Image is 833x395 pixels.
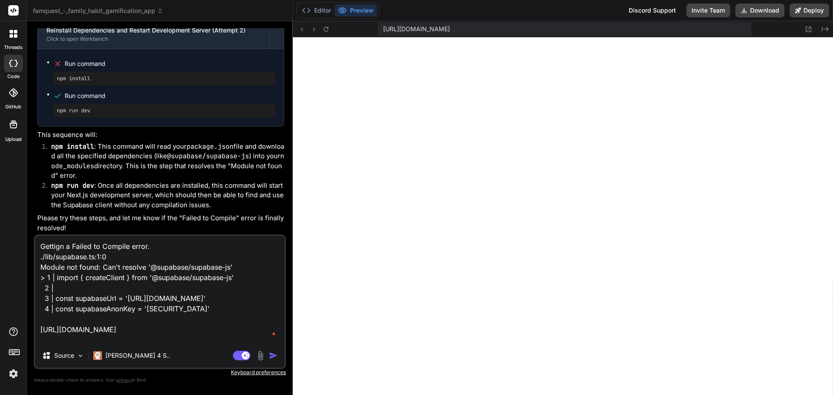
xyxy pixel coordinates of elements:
[51,142,94,151] code: npm install
[187,142,233,151] code: package.json
[4,44,23,51] label: threads
[37,130,284,140] p: This sequence will:
[54,351,74,360] p: Source
[623,3,681,17] div: Discord Support
[46,26,261,35] div: Reinstall Dependencies and Restart Development Server (Attempt 2)
[65,59,275,68] span: Run command
[77,352,84,359] img: Pick Models
[51,181,94,190] code: npm run dev
[5,136,22,143] label: Upload
[33,7,163,15] span: famquest_-_family_habit_gamification_app
[38,20,269,49] button: Reinstall Dependencies and Restart Development Server (Attempt 2)Click to open Workbench
[5,103,21,111] label: GitHub
[105,351,170,360] p: [PERSON_NAME] 4 S..
[35,236,285,343] textarea: Gettign a Failed to Compile error. ./lib/supabase.ts:1:0 Module not found: Can't resolve '@supaba...
[44,181,284,210] li: : Once all dependencies are installed, this command will start your Next.js development server, w...
[37,213,284,233] p: Please try these steps, and let me know if the "Failed to Compile" error is finally resolved!
[167,152,249,160] code: @supabase/supabase-js
[335,4,377,16] button: Preview
[46,36,261,42] div: Click to open Workbench
[44,142,284,181] li: : This command will read your file and download all the specified dependencies (like ) into your ...
[57,75,272,82] pre: npm install
[93,351,102,360] img: Claude 4 Sonnet
[298,4,335,16] button: Editor
[686,3,730,17] button: Invite Team
[7,73,20,80] label: code
[269,351,278,360] img: icon
[116,377,132,382] span: privacy
[735,3,784,17] button: Download
[6,366,21,381] img: settings
[256,351,266,361] img: attachment
[57,107,272,114] pre: npm run dev
[65,91,275,100] span: Run command
[790,3,829,17] button: Deploy
[34,376,286,384] p: Always double-check its answers. Your in Bind
[34,369,286,376] p: Keyboard preferences
[383,25,450,33] span: [URL][DOMAIN_NAME]
[51,152,284,170] code: node_modules
[293,37,833,395] iframe: Preview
